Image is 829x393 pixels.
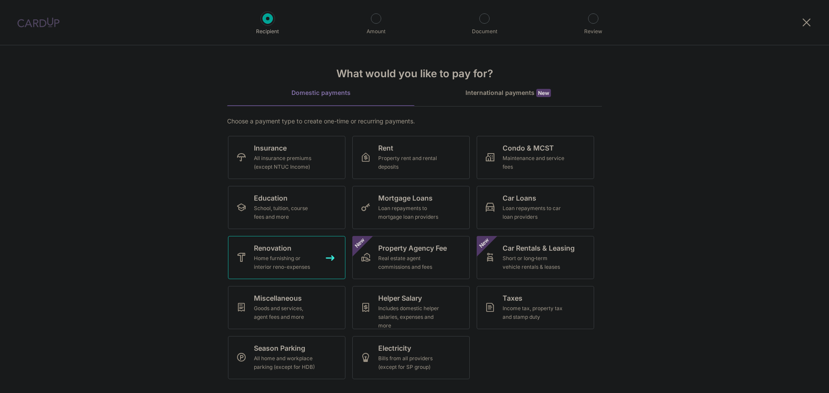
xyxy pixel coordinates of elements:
[254,154,316,171] div: All insurance premiums (except NTUC Income)
[228,236,345,279] a: RenovationHome furnishing or interior reno-expenses
[378,354,440,371] div: Bills from all providers (except for SP group)
[344,27,408,36] p: Amount
[561,27,625,36] p: Review
[352,336,470,379] a: ElectricityBills from all providers (except for SP group)
[503,204,565,221] div: Loan repayments to car loan providers
[378,254,440,271] div: Real estate agent commissions and fees
[503,243,575,253] span: Car Rentals & Leasing
[378,204,440,221] div: Loan repayments to mortgage loan providers
[17,17,60,28] img: CardUp
[477,286,594,329] a: TaxesIncome tax, property tax and stamp duty
[254,254,316,271] div: Home furnishing or interior reno-expenses
[352,236,470,279] a: Property Agency FeeReal estate agent commissions and feesNew
[236,27,300,36] p: Recipient
[503,143,554,153] span: Condo & MCST
[352,186,470,229] a: Mortgage LoansLoan repayments to mortgage loan providers
[254,243,291,253] span: Renovation
[477,236,491,250] span: New
[503,254,565,271] div: Short or long‑term vehicle rentals & leases
[378,343,411,353] span: Electricity
[227,66,602,82] h4: What would you like to pay for?
[378,193,433,203] span: Mortgage Loans
[228,286,345,329] a: MiscellaneousGoods and services, agent fees and more
[477,136,594,179] a: Condo & MCSTMaintenance and service fees
[477,236,594,279] a: Car Rentals & LeasingShort or long‑term vehicle rentals & leasesNew
[227,88,414,97] div: Domestic payments
[353,236,367,250] span: New
[503,304,565,321] div: Income tax, property tax and stamp duty
[254,354,316,371] div: All home and workplace parking (except for HDB)
[352,286,470,329] a: Helper SalaryIncludes domestic helper salaries, expenses and more
[378,304,440,330] div: Includes domestic helper salaries, expenses and more
[254,343,305,353] span: Season Parking
[254,143,287,153] span: Insurance
[503,193,536,203] span: Car Loans
[378,143,393,153] span: Rent
[378,293,422,303] span: Helper Salary
[254,193,288,203] span: Education
[254,304,316,321] div: Goods and services, agent fees and more
[254,204,316,221] div: School, tuition, course fees and more
[477,186,594,229] a: Car LoansLoan repayments to car loan providers
[503,293,522,303] span: Taxes
[378,154,440,171] div: Property rent and rental deposits
[228,186,345,229] a: EducationSchool, tuition, course fees and more
[452,27,516,36] p: Document
[254,293,302,303] span: Miscellaneous
[503,154,565,171] div: Maintenance and service fees
[352,136,470,179] a: RentProperty rent and rental deposits
[228,336,345,379] a: Season ParkingAll home and workplace parking (except for HDB)
[228,136,345,179] a: InsuranceAll insurance premiums (except NTUC Income)
[414,88,602,97] div: International payments
[378,243,447,253] span: Property Agency Fee
[227,117,602,126] div: Choose a payment type to create one-time or recurring payments.
[536,89,551,97] span: New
